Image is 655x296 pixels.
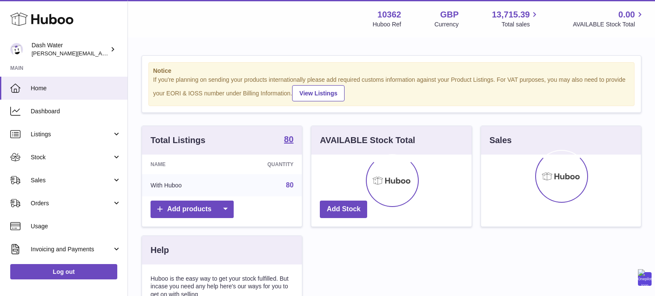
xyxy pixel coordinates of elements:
[10,264,117,279] a: Log out
[151,244,169,256] h3: Help
[490,135,512,146] h3: Sales
[377,9,401,20] strong: 10362
[373,20,401,29] div: Huboo Ref
[31,222,121,230] span: Usage
[573,20,645,29] span: AVAILABLE Stock Total
[31,130,112,138] span: Listings
[492,9,539,29] a: 13,715.39 Total sales
[31,84,121,92] span: Home
[618,9,635,20] span: 0.00
[292,85,345,101] a: View Listings
[320,201,367,218] a: Add Stock
[31,176,112,184] span: Sales
[142,174,226,196] td: With Huboo
[284,135,293,145] a: 80
[226,155,302,174] th: Quantity
[501,20,539,29] span: Total sales
[32,50,171,57] span: [PERSON_NAME][EMAIL_ADDRESS][DOMAIN_NAME]
[31,107,121,115] span: Dashboard
[153,67,630,75] strong: Notice
[151,201,234,218] a: Add products
[492,9,530,20] span: 13,715.39
[32,41,108,57] div: Dash Water
[31,245,112,253] span: Invoicing and Payments
[31,199,112,207] span: Orders
[153,76,630,101] div: If you're planning on sending your products internationally please add required customs informati...
[151,135,206,146] h3: Total Listings
[142,155,226,174] th: Name
[10,43,23,56] img: james@dash-water.com
[286,181,294,189] a: 80
[31,153,112,161] span: Stock
[573,9,645,29] a: 0.00 AVAILABLE Stock Total
[320,135,415,146] h3: AVAILABLE Stock Total
[435,20,459,29] div: Currency
[440,9,458,20] strong: GBP
[284,135,293,144] strong: 80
